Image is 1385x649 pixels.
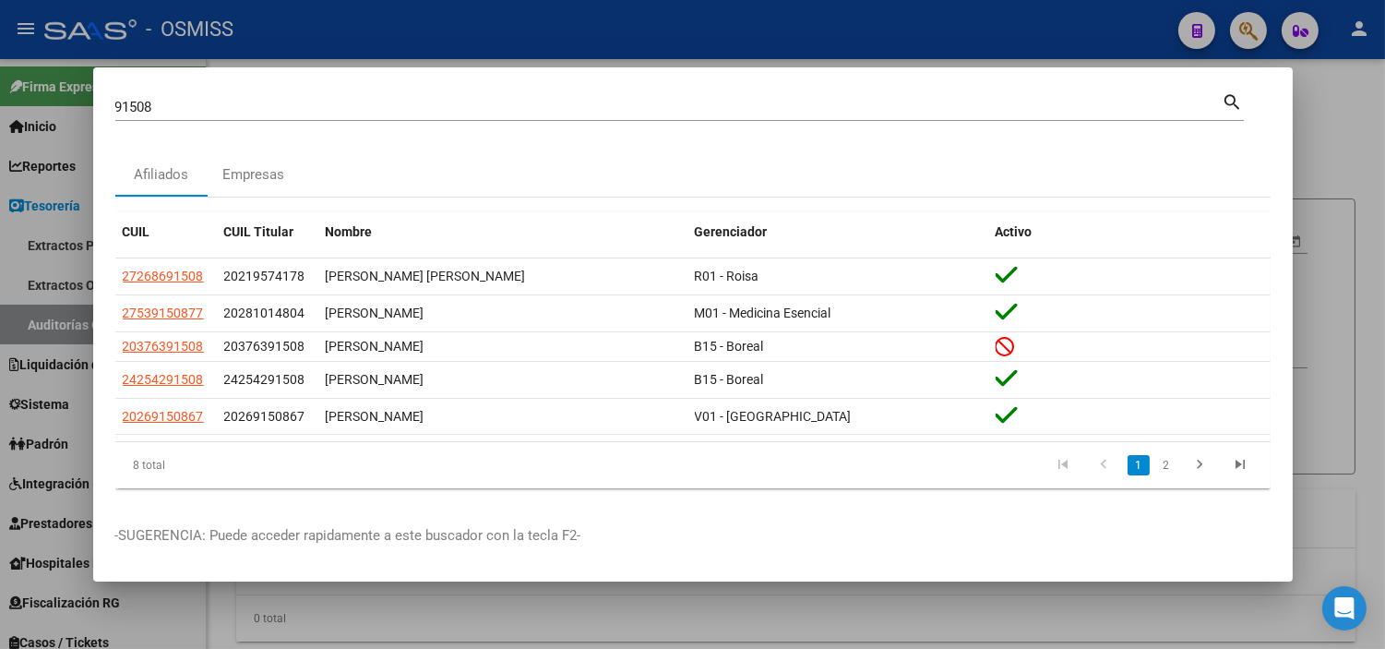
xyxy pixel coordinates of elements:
[326,303,680,324] div: [PERSON_NAME]
[134,164,188,186] div: Afiliados
[326,369,680,391] div: [PERSON_NAME]
[988,212,1271,252] datatable-header-cell: Activo
[326,266,680,287] div: [PERSON_NAME] [PERSON_NAME]
[1152,450,1180,481] li: page 2
[1155,455,1177,475] a: 2
[224,306,305,320] span: 20281014804
[1223,90,1244,112] mat-icon: search
[1128,455,1150,475] a: 1
[996,224,1033,239] span: Activo
[326,336,680,357] div: [PERSON_NAME]
[1322,586,1367,631] div: Open Intercom Messenger
[217,212,318,252] datatable-header-cell: CUIL Titular
[224,224,294,239] span: CUIL Titular
[115,212,217,252] datatable-header-cell: CUIL
[123,372,204,387] span: 24254291508
[695,339,764,354] span: B15 - Boreal
[222,164,284,186] div: Empresas
[224,269,305,283] span: 20219574178
[123,306,204,320] span: 27539150877
[1183,455,1218,475] a: go to next page
[695,224,768,239] span: Gerenciador
[326,224,373,239] span: Nombre
[224,409,305,424] span: 20269150867
[1125,450,1152,481] li: page 1
[1087,455,1122,475] a: go to previous page
[1046,455,1081,475] a: go to first page
[224,339,305,354] span: 20376391508
[224,372,305,387] span: 24254291508
[123,269,204,283] span: 27268691508
[318,212,687,252] datatable-header-cell: Nombre
[695,269,759,283] span: R01 - Roisa
[695,372,764,387] span: B15 - Boreal
[695,306,831,320] span: M01 - Medicina Esencial
[115,525,1271,547] p: -SUGERENCIA: Puede acceder rapidamente a este buscador con la tecla F2-
[123,339,204,354] span: 20376391508
[1224,455,1259,475] a: go to last page
[695,409,852,424] span: V01 - [GEOGRAPHIC_DATA]
[687,212,988,252] datatable-header-cell: Gerenciador
[123,409,204,424] span: 20269150867
[123,224,150,239] span: CUIL
[326,406,680,427] div: [PERSON_NAME]
[115,442,343,488] div: 8 total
